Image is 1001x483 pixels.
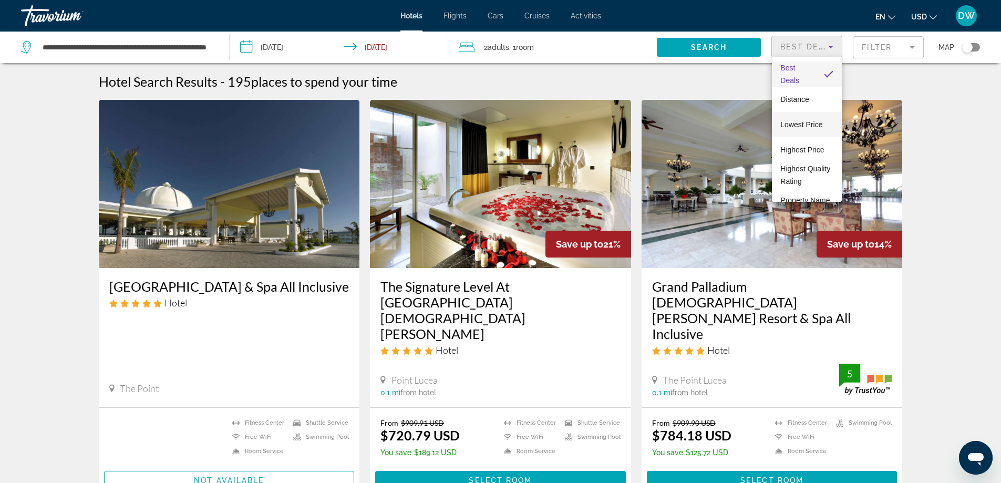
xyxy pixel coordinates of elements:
[780,120,822,129] span: Lowest Price
[772,57,842,202] div: Sort by
[959,441,993,475] iframe: Button to launch messaging window
[780,95,809,104] span: Distance
[780,165,830,186] span: Highest Quality Rating
[780,64,799,85] span: Best Deals
[780,196,830,204] span: Property Name
[780,146,824,154] span: Highest Price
